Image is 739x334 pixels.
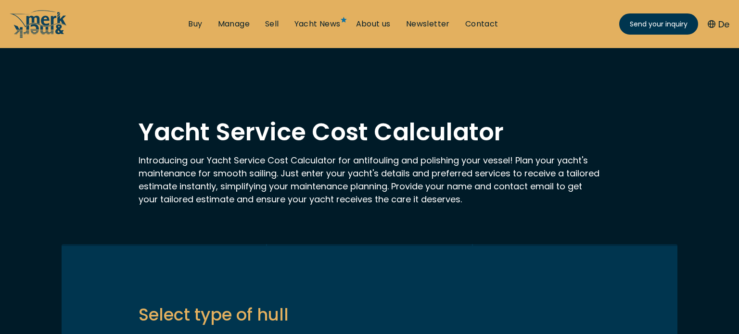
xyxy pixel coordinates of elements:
h1: Yacht Service Cost Calculator [139,120,600,144]
p: Introducing our Yacht Service Cost Calculator for antifouling and polishing your vessel! Plan you... [139,154,600,206]
a: Buy [188,19,202,29]
p: Select type of hull [139,302,600,327]
span: Send your inquiry [630,19,688,29]
a: About us [356,19,391,29]
a: Send your inquiry [619,13,698,35]
a: Yacht News [294,19,341,29]
a: Newsletter [406,19,450,29]
a: Contact [465,19,498,29]
button: De [708,18,729,31]
a: Manage [218,19,250,29]
a: Sell [265,19,279,29]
